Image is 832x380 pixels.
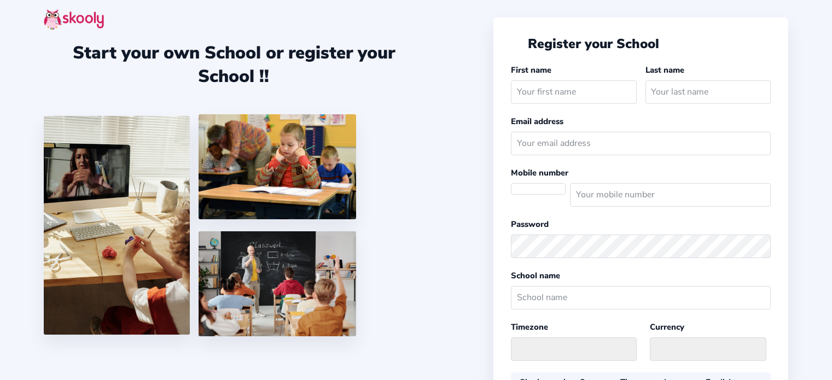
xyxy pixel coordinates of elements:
input: Your email address [511,132,771,155]
label: Mobile number [511,167,568,178]
input: Your last name [645,80,771,104]
input: Your first name [511,80,636,104]
img: 5.png [199,231,356,336]
label: Email address [511,116,563,127]
img: skooly-logo.png [44,9,104,30]
label: Last name [645,65,684,75]
img: 1.jpg [44,116,190,335]
input: Your mobile number [570,183,771,207]
input: School name [511,286,771,309]
label: Timezone [511,321,548,332]
button: eye outlineeye off outline [754,241,771,252]
button: arrow back outline [511,38,523,50]
label: First name [511,65,551,75]
div: Start your own School or register your School !! [44,41,423,88]
span: Register your School [528,35,659,52]
ion-icon: eye outline [754,241,766,252]
img: 4.png [199,114,356,219]
label: Password [511,219,549,230]
label: School name [511,270,560,281]
label: Currency [650,321,684,332]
